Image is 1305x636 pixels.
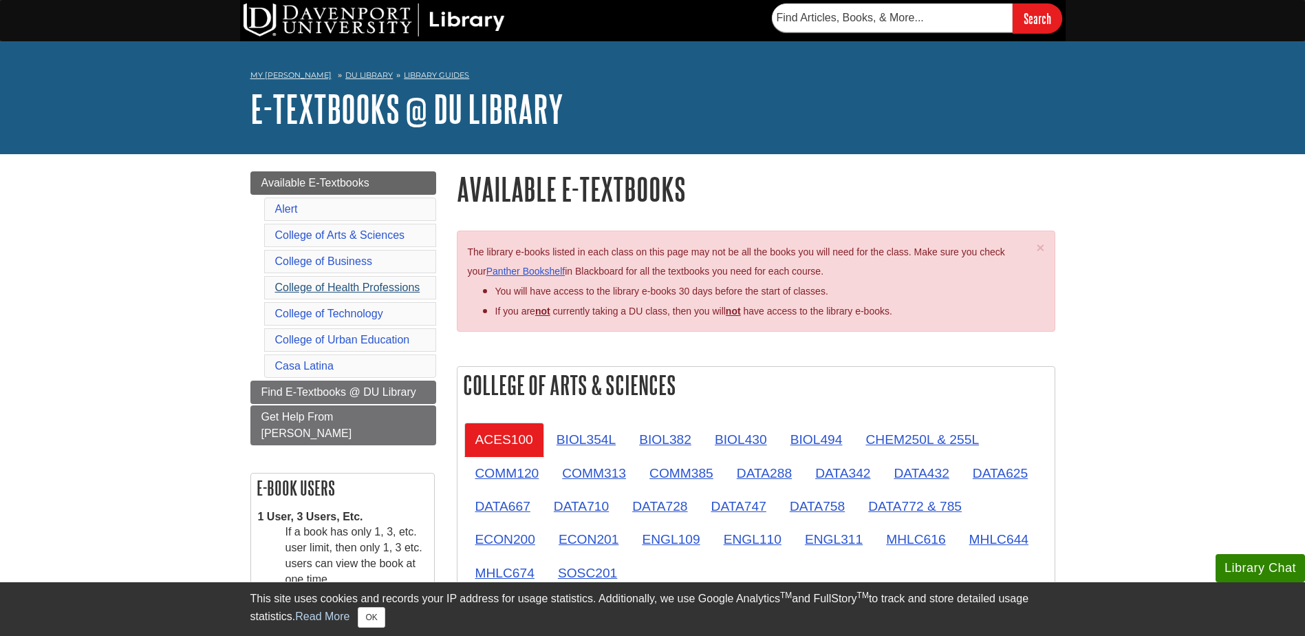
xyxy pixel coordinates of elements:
[857,489,973,523] a: DATA772 & 785
[1013,3,1062,33] input: Search
[345,70,393,80] a: DU Library
[468,246,1005,277] span: The library e-books listed in each class on this page may not be all the books you will need for ...
[958,522,1039,556] a: MHLC644
[535,306,550,317] strong: not
[713,522,792,556] a: ENGL110
[875,522,956,556] a: MHLC616
[804,456,881,490] a: DATA342
[495,306,892,317] span: If you are currently taking a DU class, then you will have access to the library e-books.
[780,591,792,600] sup: TM
[464,423,544,456] a: ACES100
[546,423,627,456] a: BIOL354L
[854,423,990,456] a: CHEM250L & 255L
[794,522,874,556] a: ENGL311
[275,308,383,319] a: College of Technology
[495,286,828,297] span: You will have access to the library e-books 30 days before the start of classes.
[250,591,1055,628] div: This site uses cookies and records your IP address for usage statistics. Additionally, we use Goo...
[275,203,298,215] a: Alert
[486,266,565,277] a: Panther Bookshelf
[726,306,741,317] u: not
[857,591,869,600] sup: TM
[275,334,410,346] a: College of Urban Education
[464,556,546,590] a: MHLC674
[250,87,563,130] a: E-Textbooks @ DU Library
[358,607,385,628] button: Close
[464,522,546,556] a: ECON200
[628,423,702,456] a: BIOL382
[250,381,436,404] a: Find E-Textbooks @ DU Library
[726,456,803,490] a: DATA288
[883,456,960,490] a: DATA432
[250,405,436,445] a: Get Help From [PERSON_NAME]
[457,171,1055,206] h1: Available E-Textbooks
[1036,240,1044,255] span: ×
[464,489,541,523] a: DATA667
[275,229,405,241] a: College of Arts & Sciences
[543,489,620,523] a: DATA710
[700,489,777,523] a: DATA747
[772,3,1013,32] input: Find Articles, Books, & More...
[1036,240,1044,255] button: Close
[962,456,1039,490] a: DATA625
[250,66,1055,88] nav: breadcrumb
[404,70,469,80] a: Library Guides
[258,509,427,525] dt: 1 User, 3 Users, Etc.
[548,522,629,556] a: ECON201
[772,3,1062,33] form: Searches DU Library's articles, books, and more
[250,171,436,195] a: Available E-Textbooks
[1216,554,1305,582] button: Library Chat
[457,367,1055,403] h2: College of Arts & Sciences
[464,456,550,490] a: COMM120
[250,70,332,81] a: My [PERSON_NAME]
[275,282,420,293] a: College of Health Professions
[261,411,352,439] span: Get Help From [PERSON_NAME]
[631,522,711,556] a: ENGL109
[275,255,372,267] a: College of Business
[244,3,505,36] img: DU Library
[779,489,856,523] a: DATA758
[275,360,334,372] a: Casa Latina
[621,489,698,523] a: DATA728
[638,456,724,490] a: COMM385
[551,456,637,490] a: COMM313
[704,423,778,456] a: BIOL430
[779,423,854,456] a: BIOL494
[261,177,369,189] span: Available E-Textbooks
[251,474,434,502] h2: E-book Users
[261,386,416,398] span: Find E-Textbooks @ DU Library
[295,611,349,622] a: Read More
[547,556,628,590] a: SOSC201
